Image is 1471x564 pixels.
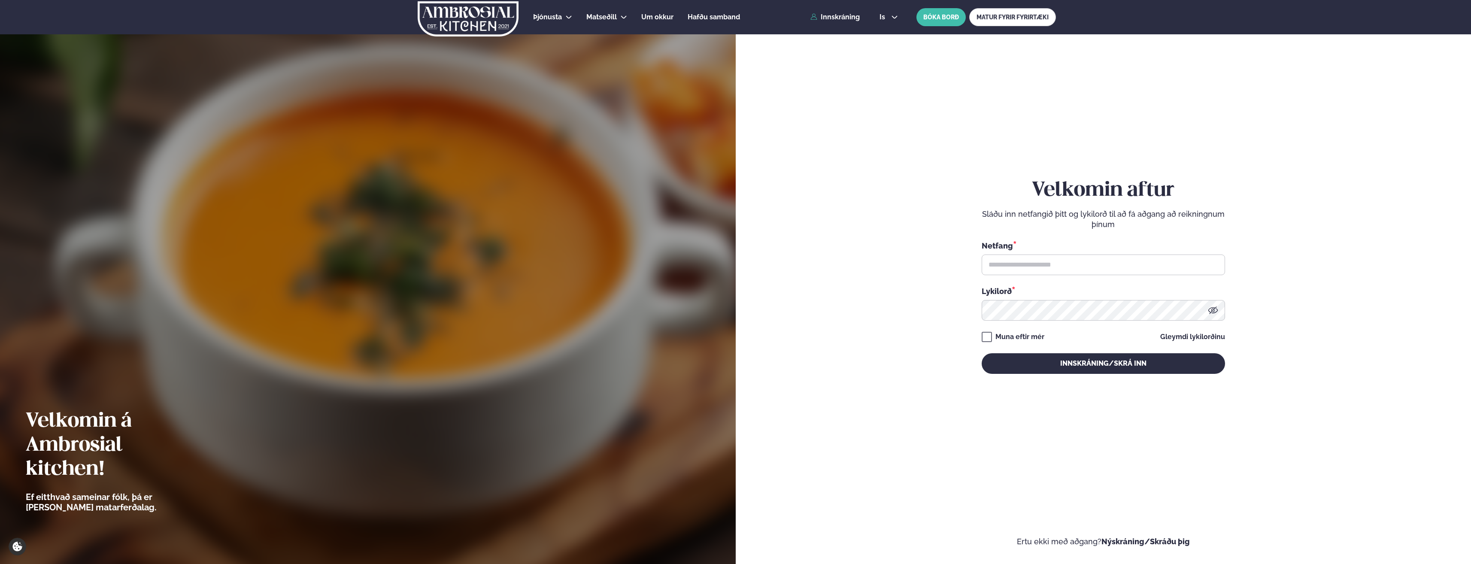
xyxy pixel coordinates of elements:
span: Um okkur [641,13,673,21]
button: is [873,14,905,21]
div: Netfang [982,240,1225,251]
a: Cookie settings [9,538,26,555]
a: Um okkur [641,12,673,22]
a: Innskráning [810,13,860,21]
span: Hafðu samband [688,13,740,21]
a: Matseðill [586,12,617,22]
button: BÓKA BORÐ [916,8,966,26]
h2: Velkomin á Ambrosial kitchen! [26,409,204,482]
img: logo [417,1,519,36]
button: Innskráning/Skrá inn [982,353,1225,374]
a: Gleymdi lykilorðinu [1160,334,1225,340]
a: Þjónusta [533,12,562,22]
span: is [880,14,888,21]
a: Nýskráning/Skráðu þig [1101,537,1190,546]
p: Ef eitthvað sameinar fólk, þá er [PERSON_NAME] matarferðalag. [26,492,204,512]
p: Ertu ekki með aðgang? [761,537,1446,547]
a: Hafðu samband [688,12,740,22]
p: Sláðu inn netfangið þitt og lykilorð til að fá aðgang að reikningnum þínum [982,209,1225,230]
span: Matseðill [586,13,617,21]
span: Þjónusta [533,13,562,21]
div: Lykilorð [982,285,1225,297]
h2: Velkomin aftur [982,179,1225,203]
a: MATUR FYRIR FYRIRTÆKI [969,8,1056,26]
